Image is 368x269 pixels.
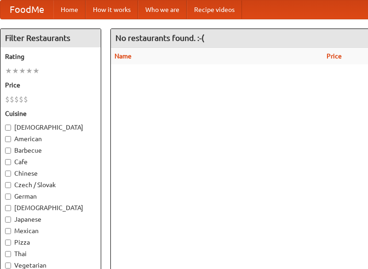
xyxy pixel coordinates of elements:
input: Vegetarian [5,263,11,269]
label: [DEMOGRAPHIC_DATA] [5,203,96,212]
label: Pizza [5,238,96,247]
input: Chinese [5,171,11,177]
label: Chinese [5,169,96,178]
input: German [5,194,11,200]
a: How it works [86,0,138,19]
label: Mexican [5,226,96,235]
label: [DEMOGRAPHIC_DATA] [5,123,96,132]
li: $ [19,94,23,104]
input: Japanese [5,217,11,223]
input: Cafe [5,159,11,165]
li: $ [14,94,19,104]
h5: Price [5,80,96,90]
label: Czech / Slovak [5,180,96,189]
input: Thai [5,251,11,257]
a: FoodMe [0,0,53,19]
a: Recipe videos [187,0,242,19]
input: Czech / Slovak [5,182,11,188]
input: [DEMOGRAPHIC_DATA] [5,205,11,211]
a: Who we are [138,0,187,19]
a: Name [115,52,132,60]
li: ★ [26,66,33,76]
li: $ [10,94,14,104]
label: Barbecue [5,146,96,155]
input: [DEMOGRAPHIC_DATA] [5,125,11,131]
a: Home [53,0,86,19]
li: $ [23,94,28,104]
label: Thai [5,249,96,258]
label: Cafe [5,157,96,166]
a: Price [327,52,342,60]
li: $ [5,94,10,104]
ng-pluralize: No restaurants found. :-( [115,34,204,42]
li: ★ [12,66,19,76]
li: ★ [33,66,40,76]
label: American [5,134,96,143]
h5: Rating [5,52,96,61]
li: ★ [5,66,12,76]
input: Mexican [5,228,11,234]
input: American [5,136,11,142]
li: ★ [19,66,26,76]
input: Pizza [5,240,11,246]
label: German [5,192,96,201]
input: Barbecue [5,148,11,154]
label: Japanese [5,215,96,224]
h5: Cuisine [5,109,96,118]
h4: Filter Restaurants [0,29,101,47]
